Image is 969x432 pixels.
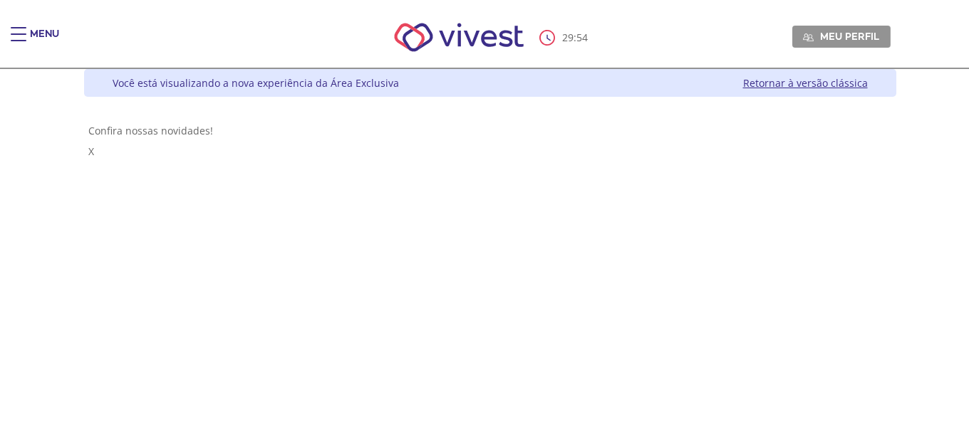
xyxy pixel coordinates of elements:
span: 54 [576,31,588,44]
a: Meu perfil [792,26,891,47]
span: Meu perfil [820,30,879,43]
div: Menu [30,27,59,56]
a: Retornar à versão clássica [743,76,868,90]
img: Meu perfil [803,32,814,43]
span: 29 [562,31,574,44]
div: Confira nossas novidades! [88,124,892,137]
span: X [88,144,94,158]
div: Vivest [73,69,896,432]
div: Você está visualizando a nova experiência da Área Exclusiva [113,76,399,90]
div: : [539,30,591,46]
img: Vivest [378,7,540,68]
